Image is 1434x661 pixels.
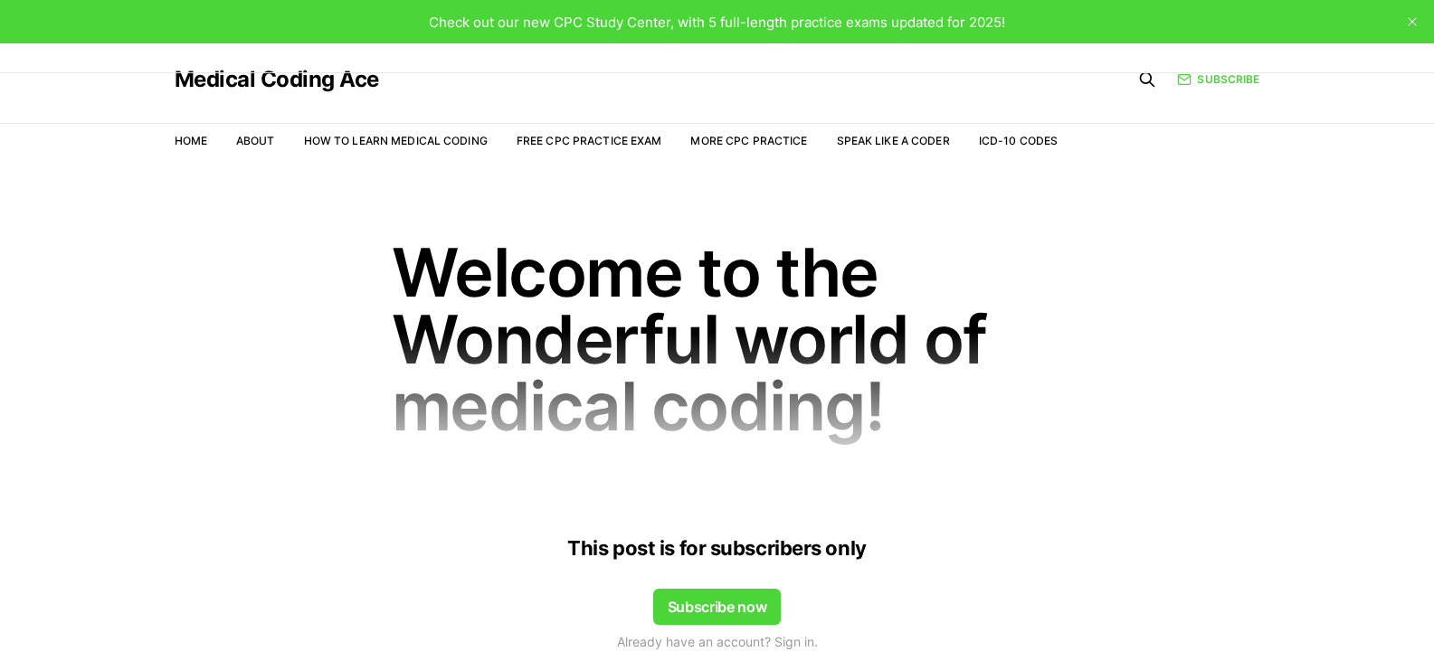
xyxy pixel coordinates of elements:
[517,134,662,147] a: Free CPC Practice Exam
[175,134,207,147] a: Home
[690,134,807,147] a: More CPC Practice
[979,134,1058,147] a: ICD-10 Codes
[392,239,1043,439] h1: Welcome to the Wonderful world of medical coding!
[304,134,488,147] a: How to Learn Medical Coding
[837,134,950,147] a: Speak Like a Coder
[429,14,1005,31] span: Check out our new CPC Study Center, with 5 full-length practice exams updated for 2025!
[653,589,782,625] button: Subscribe now
[982,572,1434,661] iframe: portal-trigger
[617,632,818,652] span: Already have an account? Sign in.
[236,134,275,147] a: About
[392,537,1043,560] h4: This post is for subscribers only
[175,69,379,90] a: Medical Coding Ace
